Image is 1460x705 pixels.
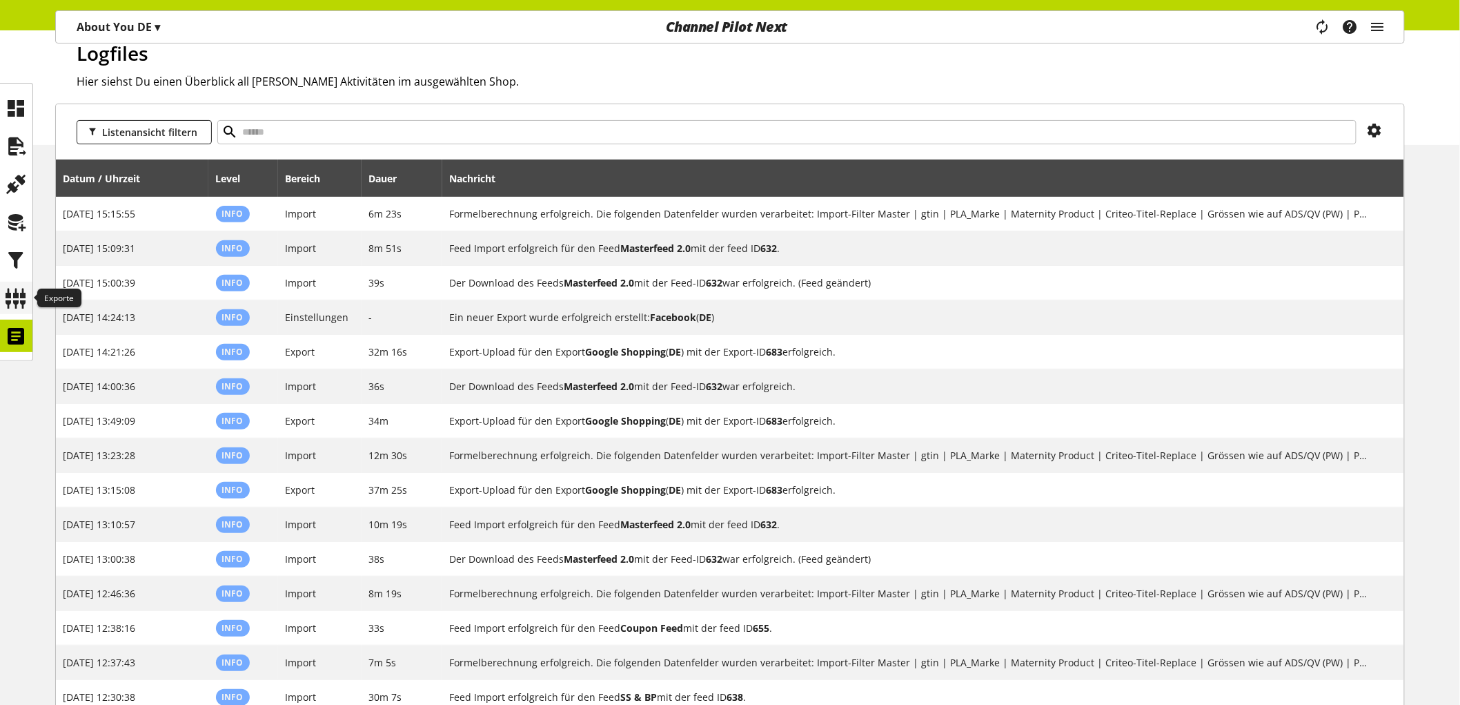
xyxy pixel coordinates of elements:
[450,517,1372,532] h2: Feed Import erfolgreich für den Feed Masterfeed 2.0 mit der feed ID 632.
[369,656,397,669] span: 7m 5s
[369,587,402,600] span: 8m 19s
[450,552,1372,566] h2: Der Download des Feeds Masterfeed 2.0 mit der Feed-ID 632 war erfolgreich. (Feed geändert)
[222,588,244,599] span: Info
[761,242,778,255] b: 632
[222,484,244,496] span: Info
[621,690,658,704] b: SS & BP
[369,207,402,220] span: 6m 23s
[450,379,1372,394] h2: Der Download des Feeds Masterfeed 2.0 mit der Feed-ID 632 war erfolgreich.
[63,380,136,393] span: [DATE] 14:00:36
[63,552,136,566] span: [DATE] 13:00:38
[222,519,244,530] span: Info
[37,289,81,308] div: Exporte
[286,518,317,531] span: Import
[586,345,667,358] b: Google Shopping
[369,380,385,393] span: 36s
[63,276,136,289] span: [DATE] 15:00:39
[222,380,244,392] span: Info
[669,414,682,427] b: DE
[63,171,155,186] div: Datum / Uhrzeit
[286,587,317,600] span: Import
[651,311,697,324] b: Facebook
[55,10,1405,44] nav: main navigation
[621,621,684,635] b: Coupon Feed
[450,655,1372,670] h2: Formelberechnung erfolgreich. Die folgenden Datenfelder wurden verarbeitet: Import-Filter Master ...
[369,414,389,427] span: 34m
[63,690,136,704] span: [DATE] 12:30:38
[286,242,317,255] span: Import
[63,414,136,427] span: [DATE] 13:49:09
[761,518,778,531] b: 632
[369,276,385,289] span: 39s
[369,552,385,566] span: 38s
[286,621,317,635] span: Import
[450,621,1372,635] h2: Feed Import erfolgreich für den Feed Coupon Feed mit der feed ID 655.
[63,242,136,255] span: [DATE] 15:09:31
[450,448,1372,463] h2: Formelberechnung erfolgreich. Die folgenden Datenfelder wurden verarbeitet: Import-Filter Master ...
[77,19,160,35] p: About You DE
[369,483,408,496] span: 37m 25s
[369,242,402,255] span: 8m 51s
[369,518,408,531] span: 10m 19s
[222,657,244,668] span: Info
[564,380,635,393] b: Masterfeed 2.0
[669,345,682,358] b: DE
[669,483,682,496] b: DE
[222,208,244,220] span: Info
[369,345,408,358] span: 32m 16s
[767,483,783,496] b: 683
[450,206,1372,221] h2: Formelberechnung erfolgreich. Die folgenden Datenfelder wurden verarbeitet: Import-Filter Master ...
[222,242,244,254] span: Info
[586,414,667,427] b: Google Shopping
[450,414,1372,428] h2: Export-Upload für den Export Google Shopping (DE) mit der Export-ID 683 erfolgreich.
[63,311,136,324] span: [DATE] 14:24:13
[222,622,244,634] span: Info
[155,19,160,35] span: ▾
[286,414,315,427] span: Export
[63,345,136,358] span: [DATE] 14:21:26
[586,483,667,496] b: Google Shopping
[63,483,136,496] span: [DATE] 13:15:08
[216,171,255,186] div: Level
[450,586,1372,601] h2: Formelberechnung erfolgreich. Die folgenden Datenfelder wurden verarbeitet: Import-Filter Master ...
[77,40,148,66] span: Logfiles
[77,120,212,144] button: Listenansicht filtern
[286,656,317,669] span: Import
[450,164,1397,192] div: Nachricht
[564,552,635,566] b: Masterfeed 2.0
[286,380,317,393] span: Import
[700,311,712,324] b: DE
[621,242,691,255] b: Masterfeed 2.0
[102,125,197,139] span: Listenansicht filtern
[286,171,335,186] div: Bereich
[450,345,1372,359] h2: Export-Upload für den Export Google Shopping (DE) mit der Export-ID 683 erfolgreich.
[369,171,411,186] div: Dauer
[286,207,317,220] span: Import
[753,621,770,635] b: 655
[621,518,691,531] b: Masterfeed 2.0
[450,241,1372,255] h2: Feed Import erfolgreich für den Feed Masterfeed 2.0 mit der feed ID 632.
[63,518,136,531] span: [DATE] 13:10:57
[286,449,317,462] span: Import
[286,311,349,324] span: Einstellungen
[222,415,244,427] span: Info
[707,380,723,393] b: 632
[707,552,723,566] b: 632
[222,691,244,703] span: Info
[286,690,317,704] span: Import
[767,345,783,358] b: 683
[63,621,136,635] span: [DATE] 12:38:16
[369,690,402,704] span: 30m 7s
[450,310,1372,325] h2: Ein neuer Export wurde erfolgreich erstellt: Facebook (DE)
[222,553,244,565] span: Info
[727,690,744,704] b: 638
[369,621,385,635] span: 33s
[222,450,244,461] span: Info
[369,449,408,462] span: 12m 30s
[63,207,136,220] span: [DATE] 15:15:55
[286,345,315,358] span: Export
[63,587,136,600] span: [DATE] 12:46:36
[222,277,244,289] span: Info
[63,449,136,462] span: [DATE] 13:23:28
[286,276,317,289] span: Import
